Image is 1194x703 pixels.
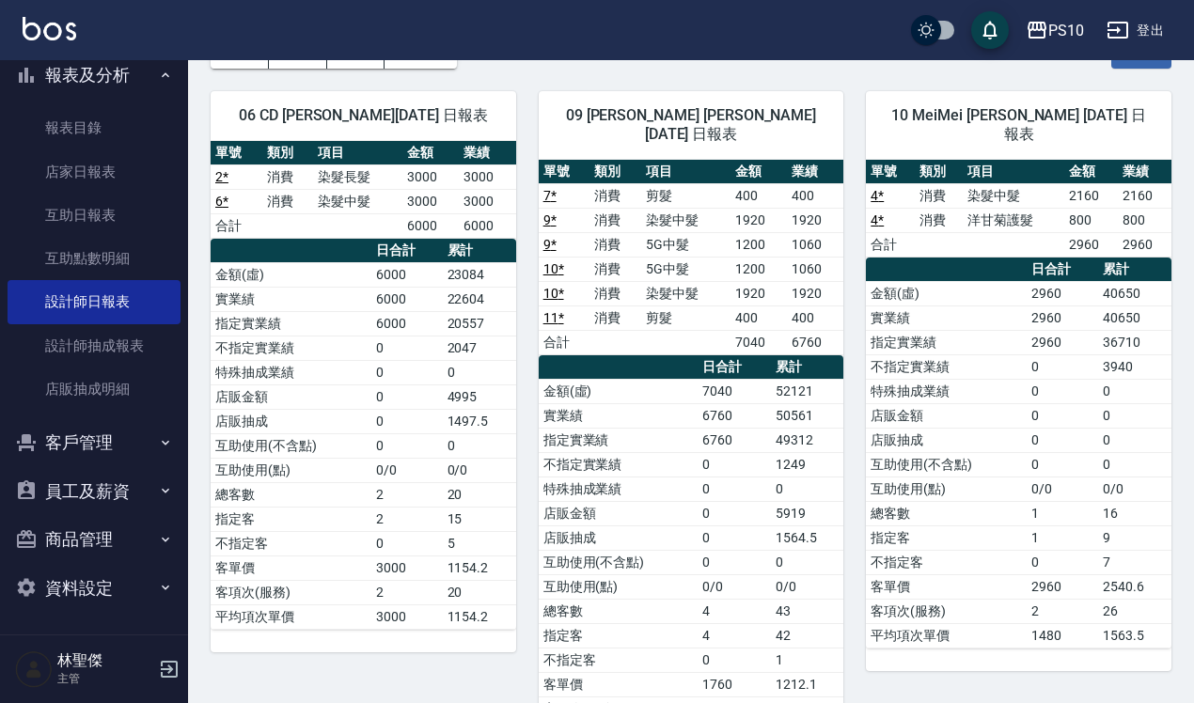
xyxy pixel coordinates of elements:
td: 3000 [459,189,515,213]
button: 客戶管理 [8,418,181,467]
a: 報表目錄 [8,106,181,149]
td: 1 [771,648,844,672]
td: 1200 [731,232,787,257]
button: 商品管理 [8,515,181,564]
td: 7 [1098,550,1171,574]
td: 0 [371,336,442,360]
td: 實業績 [539,403,699,428]
td: 互助使用(點) [866,476,1027,501]
table: a dense table [866,160,1171,258]
td: 0 [1098,403,1171,428]
td: 50561 [771,403,844,428]
th: 金額 [1064,160,1118,184]
button: 報表及分析 [8,51,181,100]
td: 1212.1 [771,672,844,696]
td: 7040 [698,379,770,403]
td: 不指定實業績 [211,336,371,360]
td: 2 [371,507,442,531]
td: 5919 [771,501,844,525]
td: 特殊抽成業績 [539,476,699,501]
td: 2 [371,580,442,604]
span: 10 MeiMei [PERSON_NAME] [DATE] 日報表 [888,106,1149,144]
td: 消費 [589,305,641,330]
td: 2960 [1027,574,1097,599]
td: 15 [443,507,516,531]
th: 金額 [731,160,787,184]
td: 1563.5 [1098,623,1171,648]
td: 指定客 [211,507,371,531]
td: 6000 [371,287,442,311]
td: 42 [771,623,844,648]
td: 互助使用(不含點) [539,550,699,574]
td: 0 [371,360,442,384]
th: 日合計 [371,239,442,263]
p: 主管 [57,670,153,687]
td: 3000 [371,555,442,580]
div: PS10 [1048,19,1084,42]
th: 單號 [211,141,262,165]
td: 0 [1098,452,1171,476]
td: 平均項次單價 [211,604,371,629]
td: 實業績 [211,287,371,311]
td: 3000 [402,164,459,189]
td: 6760 [787,330,843,354]
td: 1060 [787,232,843,257]
td: 金額(虛) [539,379,699,403]
td: 400 [787,183,843,208]
td: 總客數 [866,501,1027,525]
td: 消費 [589,183,641,208]
td: 4 [698,623,770,648]
td: 20557 [443,311,516,336]
button: 登出 [1099,13,1171,48]
td: 2 [1027,599,1097,623]
td: 2540.6 [1098,574,1171,599]
td: 消費 [589,281,641,305]
th: 類別 [262,141,314,165]
th: 項目 [641,160,731,184]
td: 0 [771,550,844,574]
td: 平均項次單價 [866,623,1027,648]
h5: 林聖傑 [57,651,153,670]
td: 3000 [459,164,515,189]
td: 0 [771,476,844,501]
td: 特殊抽成業績 [866,379,1027,403]
th: 項目 [313,141,402,165]
td: 2960 [1027,330,1097,354]
td: 總客數 [211,482,371,507]
td: 2160 [1118,183,1171,208]
td: 3940 [1098,354,1171,379]
td: 3000 [402,189,459,213]
td: 2960 [1118,232,1171,257]
td: 6000 [459,213,515,238]
td: 合計 [539,330,590,354]
th: 業績 [1118,160,1171,184]
td: 0 [698,550,770,574]
td: 52121 [771,379,844,403]
td: 1 [1027,501,1097,525]
td: 400 [731,183,787,208]
td: 800 [1118,208,1171,232]
td: 染髮中髮 [313,189,402,213]
td: 0 [371,409,442,433]
td: 染髮中髮 [641,208,731,232]
td: 2 [371,482,442,507]
td: 店販金額 [866,403,1027,428]
td: 20 [443,482,516,507]
td: 1249 [771,452,844,476]
td: 消費 [589,208,641,232]
td: 互助使用(點) [211,458,371,482]
td: 0/0 [1098,476,1171,501]
a: 互助點數明細 [8,237,181,280]
td: 互助使用(點) [539,574,699,599]
td: 43 [771,599,844,623]
td: 1920 [731,208,787,232]
td: 4 [698,599,770,623]
td: 0/0 [698,574,770,599]
td: 0 [698,452,770,476]
td: 剪髮 [641,183,731,208]
td: 不指定實業績 [539,452,699,476]
button: 員工及薪資 [8,467,181,516]
td: 800 [1064,208,1118,232]
td: 1 [1027,525,1097,550]
td: 6760 [698,428,770,452]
